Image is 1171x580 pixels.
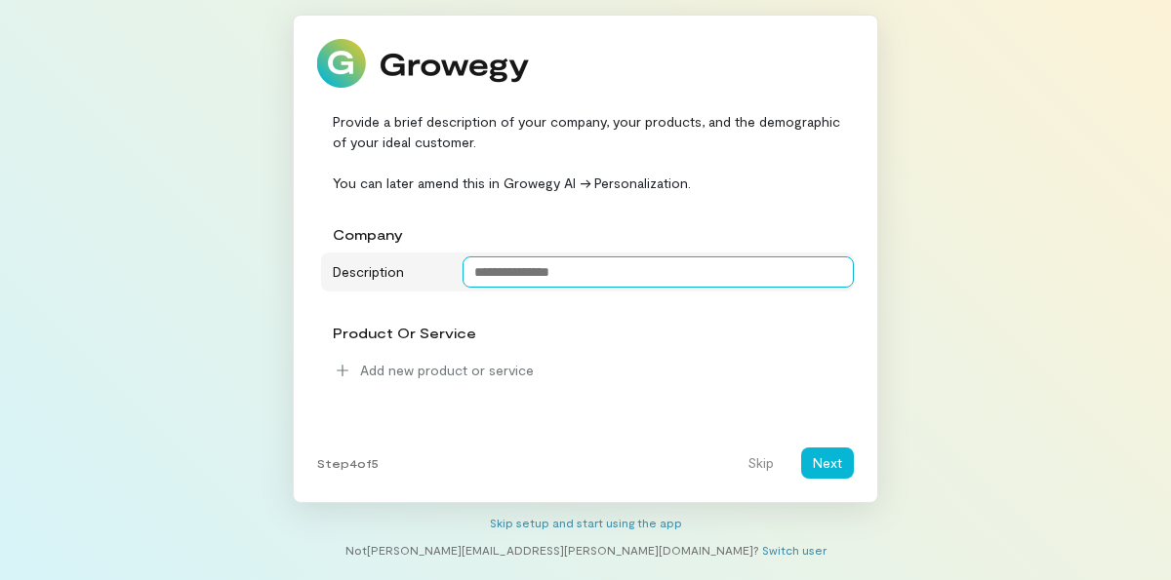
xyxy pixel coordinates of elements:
[317,455,379,471] span: Step 4 of 5
[345,543,759,557] span: Not [PERSON_NAME][EMAIL_ADDRESS][PERSON_NAME][DOMAIN_NAME] ?
[321,256,455,282] div: Description
[490,516,682,529] a: Skip setup and start using the app
[317,39,530,88] img: Growegy logo
[360,361,534,380] span: Add new product or service
[736,447,786,479] button: Skip
[333,423,403,440] span: audience
[317,111,854,193] div: Provide a brief description of your company, your products, and the demographic of your ideal cus...
[333,226,403,243] span: company
[333,325,476,341] span: product or service
[762,543,827,557] a: Switch user
[801,447,854,479] button: Next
